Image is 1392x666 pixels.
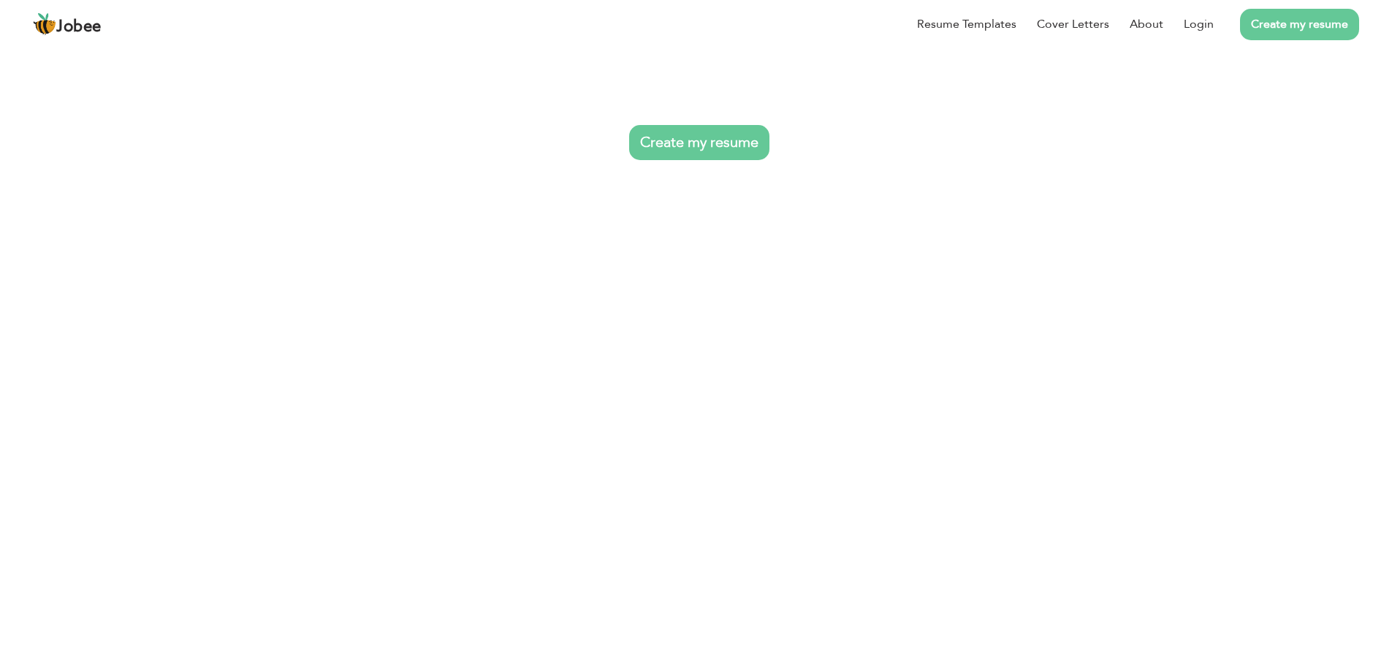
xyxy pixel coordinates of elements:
span: Jobee [56,19,102,35]
a: Create my resume [1240,9,1359,40]
a: Jobee [33,12,102,36]
img: jobee.io [33,12,56,36]
a: Create my resume [629,125,769,160]
a: Login [1184,15,1214,33]
a: Cover Letters [1037,15,1109,33]
a: Resume Templates [917,15,1016,33]
a: About [1130,15,1163,33]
